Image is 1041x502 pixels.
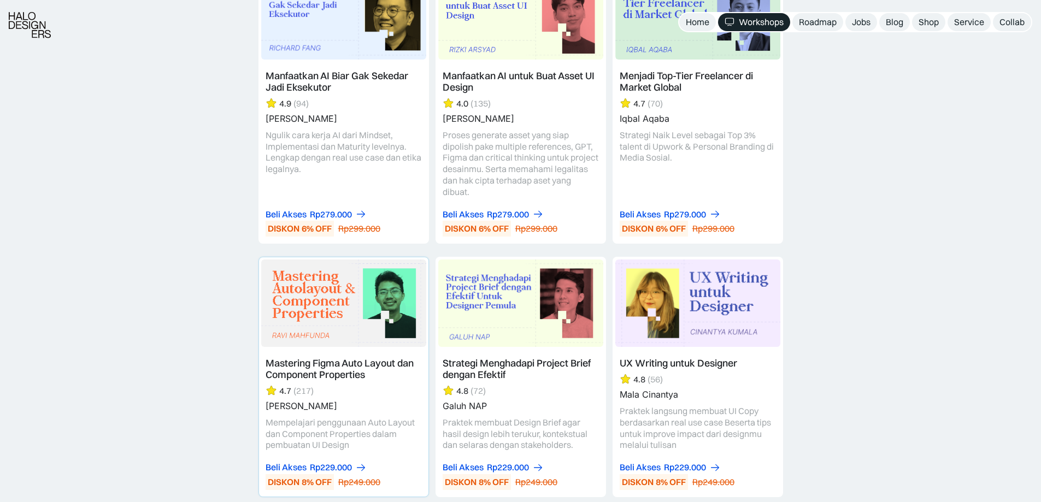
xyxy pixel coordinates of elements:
[310,462,352,473] div: Rp229.000
[664,209,706,220] div: Rp279.000
[799,16,837,28] div: Roadmap
[792,13,843,31] a: Roadmap
[692,223,734,234] div: Rp299.000
[622,476,654,488] div: DISKON
[268,476,299,488] div: DISKON
[268,223,299,234] div: DISKON
[515,476,557,488] div: Rp249.000
[622,223,654,234] div: DISKON
[338,476,380,488] div: Rp249.000
[739,16,784,28] div: Workshops
[718,13,790,31] a: Workshops
[479,223,509,234] div: 6% OFF
[886,16,903,28] div: Blog
[845,13,877,31] a: Jobs
[479,476,509,488] div: 8% OFF
[445,223,477,234] div: DISKON
[515,223,557,234] div: Rp299.000
[999,16,1025,28] div: Collab
[919,16,939,28] div: Shop
[266,462,367,473] a: Beli AksesRp229.000
[620,209,721,220] a: Beli AksesRp279.000
[310,209,352,220] div: Rp279.000
[993,13,1031,31] a: Collab
[302,476,332,488] div: 8% OFF
[679,13,716,31] a: Home
[686,16,709,28] div: Home
[266,462,307,473] div: Beli Akses
[487,462,529,473] div: Rp229.000
[443,209,544,220] a: Beli AksesRp279.000
[443,462,544,473] a: Beli AksesRp229.000
[912,13,945,31] a: Shop
[656,223,686,234] div: 6% OFF
[443,462,484,473] div: Beli Akses
[487,209,529,220] div: Rp279.000
[692,476,734,488] div: Rp249.000
[338,223,380,234] div: Rp299.000
[620,462,661,473] div: Beli Akses
[445,476,477,488] div: DISKON
[302,223,332,234] div: 6% OFF
[948,13,991,31] a: Service
[954,16,984,28] div: Service
[879,13,910,31] a: Blog
[266,209,307,220] div: Beli Akses
[443,209,484,220] div: Beli Akses
[620,209,661,220] div: Beli Akses
[664,462,706,473] div: Rp229.000
[656,476,686,488] div: 8% OFF
[266,209,367,220] a: Beli AksesRp279.000
[620,462,721,473] a: Beli AksesRp229.000
[852,16,871,28] div: Jobs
